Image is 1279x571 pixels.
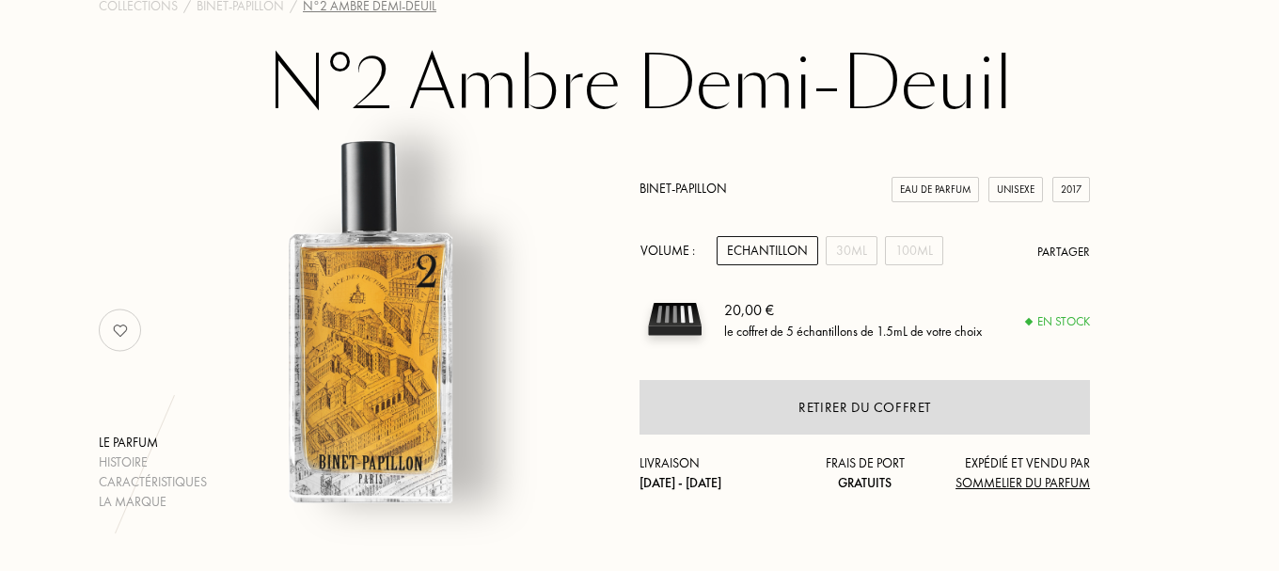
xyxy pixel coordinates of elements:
[885,236,943,265] div: 100mL
[892,177,979,202] div: Eau de Parfum
[717,236,818,265] div: Echantillon
[99,472,207,492] div: Caractéristiques
[724,321,982,341] div: le coffret de 5 échantillons de 1.5mL de votre choix
[639,474,721,491] span: [DATE] - [DATE]
[639,284,710,355] img: sample box
[99,492,207,512] div: La marque
[988,177,1043,202] div: Unisexe
[102,311,139,349] img: no_like_p.png
[639,453,790,493] div: Livraison
[790,453,940,493] div: Frais de port
[169,45,1110,149] h1: N°2 Ambre Demi-Deuil
[178,130,560,512] img: N°2 Ambre Demi-Deuil Binet-Papillon
[826,236,877,265] div: 30mL
[724,298,982,321] div: 20,00 €
[838,474,892,491] span: Gratuits
[99,433,207,452] div: Le parfum
[639,236,705,265] div: Volume :
[1052,177,1090,202] div: 2017
[955,474,1090,491] span: Sommelier du Parfum
[639,180,727,197] a: Binet-Papillon
[1037,243,1090,262] div: Partager
[798,397,931,419] div: Retirer du coffret
[1026,312,1090,331] div: En stock
[940,453,1090,493] div: Expédié et vendu par
[99,452,207,472] div: Histoire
